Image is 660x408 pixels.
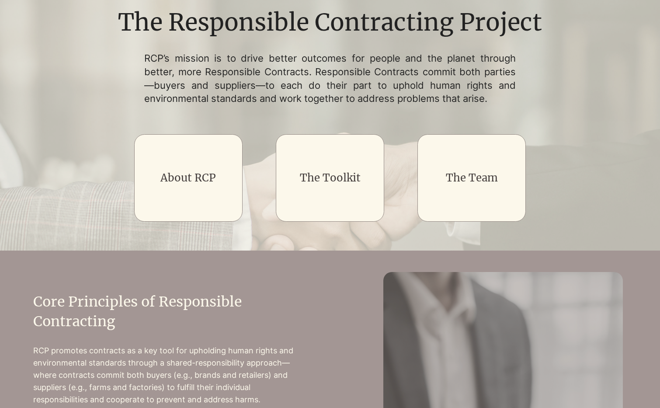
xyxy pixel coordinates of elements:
h1: The Responsible Contracting Project [111,6,548,39]
p: RCP’s mission is to drive better outcomes for people and the planet through better, more Responsi... [144,52,516,105]
h2: Core Principles of Responsible Contracting [33,292,297,331]
a: About RCP [160,171,216,185]
a: The Toolkit [300,171,361,185]
a: The Team [446,171,498,185]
